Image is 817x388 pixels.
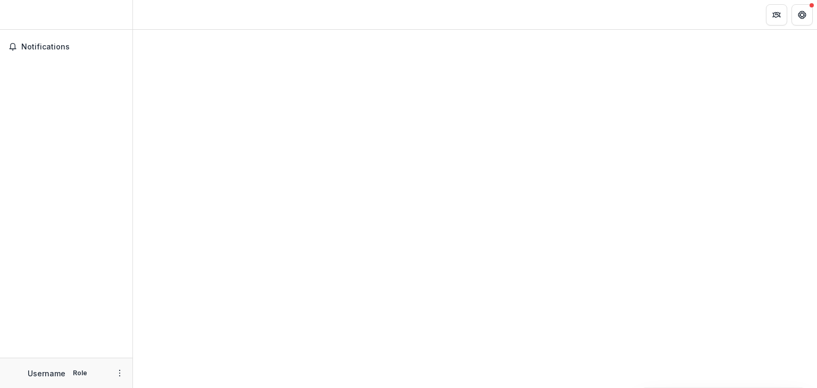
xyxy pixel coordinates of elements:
[4,38,128,55] button: Notifications
[766,4,787,26] button: Partners
[70,368,90,378] p: Role
[113,367,126,379] button: More
[28,368,65,379] p: Username
[791,4,813,26] button: Get Help
[21,43,124,52] span: Notifications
